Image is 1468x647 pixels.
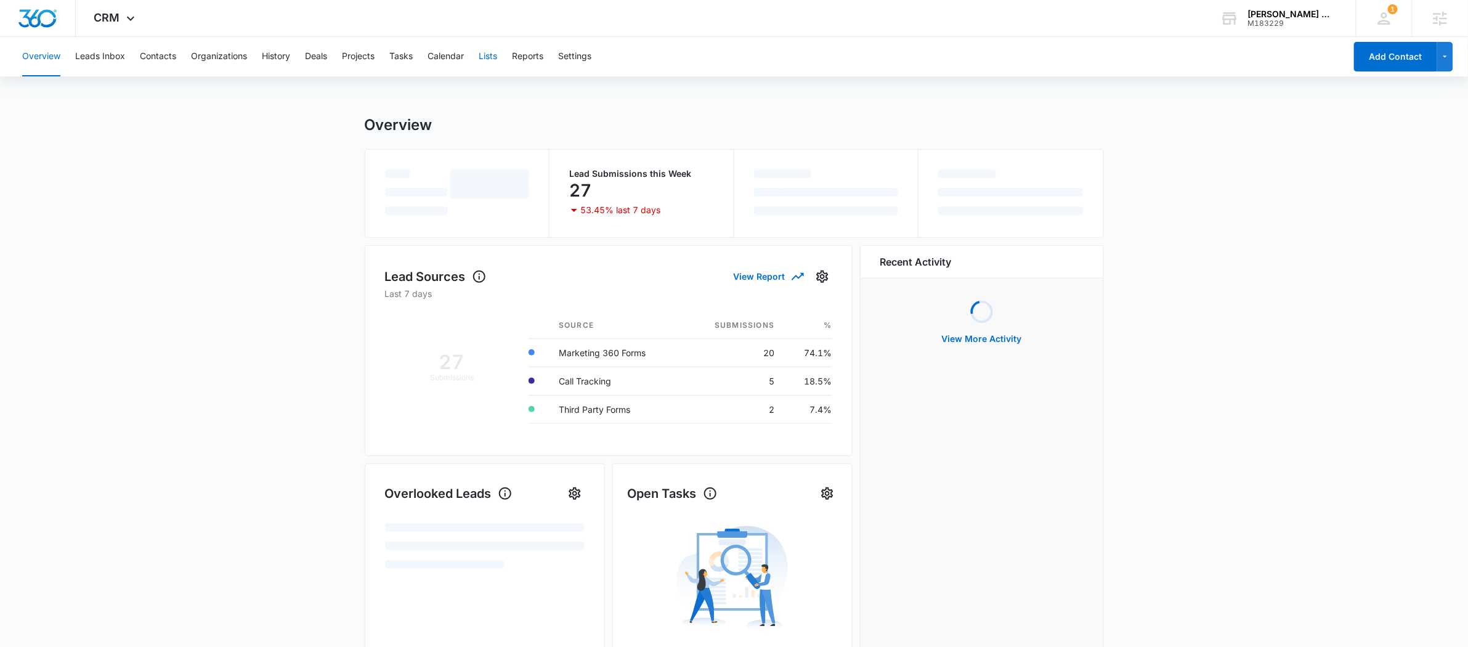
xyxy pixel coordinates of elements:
td: 2 [684,395,784,423]
p: Lead Submissions this Week [569,169,714,178]
h1: Open Tasks [628,484,718,503]
button: View More Activity [930,324,1034,354]
button: Leads Inbox [75,37,125,76]
button: Tasks [389,37,413,76]
p: Last 7 days [385,287,832,300]
td: Call Tracking [549,367,684,395]
button: Reports [512,37,543,76]
button: Settings [565,484,585,503]
th: Submissions [684,312,784,339]
td: 5 [684,367,784,395]
button: Settings [817,484,837,503]
button: Organizations [191,37,247,76]
span: 1 [1388,4,1398,14]
button: History [262,37,290,76]
th: Source [549,312,684,339]
button: Overview [22,37,60,76]
h1: Overlooked Leads [385,484,513,503]
button: Add Contact [1354,42,1437,71]
td: 7.4% [784,395,832,423]
button: Calendar [428,37,464,76]
button: Contacts [140,37,176,76]
p: 27 [569,181,591,200]
h6: Recent Activity [880,254,952,269]
span: CRM [94,11,120,24]
td: Marketing 360 Forms [549,338,684,367]
div: account name [1248,9,1338,19]
h1: Lead Sources [385,267,487,286]
td: Third Party Forms [549,395,684,423]
div: account id [1248,19,1338,28]
button: Deals [305,37,327,76]
button: Projects [342,37,375,76]
p: 53.45% last 7 days [580,206,660,214]
th: % [784,312,832,339]
td: 74.1% [784,338,832,367]
button: Lists [479,37,497,76]
button: Settings [558,37,591,76]
td: 20 [684,338,784,367]
button: Settings [813,267,832,287]
button: View Report [734,266,803,287]
h1: Overview [365,116,432,134]
div: notifications count [1388,4,1398,14]
td: 18.5% [784,367,832,395]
